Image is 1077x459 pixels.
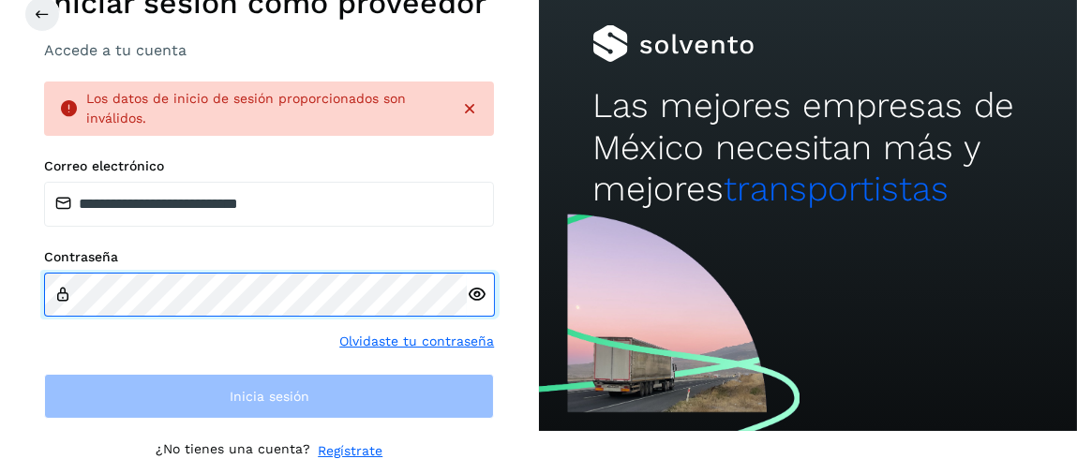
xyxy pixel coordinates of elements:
[44,158,494,174] label: Correo electrónico
[44,374,494,419] button: Inicia sesión
[44,41,494,59] h3: Accede a tu cuenta
[724,169,949,209] span: transportistas
[86,89,445,128] div: Los datos de inicio de sesión proporcionados son inválidos.
[44,249,494,265] label: Contraseña
[592,85,1024,210] h2: Las mejores empresas de México necesitan más y mejores
[339,332,494,351] a: Olvidaste tu contraseña
[230,390,309,403] span: Inicia sesión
